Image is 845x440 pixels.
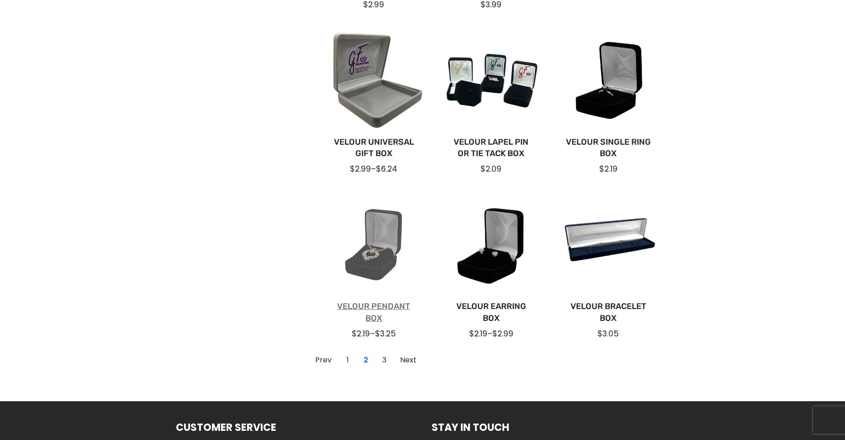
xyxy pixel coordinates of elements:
[375,328,396,339] span: $3.25
[469,328,487,339] span: $2.19
[447,136,535,159] a: Velour Lapel Pin or Tie Tack Box
[330,328,418,339] div: –
[340,353,355,367] a: Go to Page 1
[330,163,418,174] div: –
[350,163,371,174] span: $2.99
[447,163,535,174] div: $2.09
[330,301,418,324] a: Velour Pendant Box
[376,163,397,174] span: $6.24
[352,328,370,339] span: $2.19
[564,136,652,159] a: Velour Single Ring Box
[377,353,391,367] a: Go to Page 3
[310,353,337,367] a: Go to Page 1
[395,353,422,367] a: Go to Page 3
[564,163,652,174] div: $2.19
[359,353,373,367] a: Current Page, Page 2
[447,301,535,324] a: Velour Earring Box
[564,301,652,324] a: Velour Bracelet Box
[492,328,513,339] span: $2.99
[432,419,509,435] h1: Stay in Touch
[564,328,652,339] div: $3.05
[308,351,423,369] nav: Page navigation
[176,419,276,435] h1: Customer Service
[447,328,535,339] div: –
[330,136,418,159] a: Velour Universal Gift Box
